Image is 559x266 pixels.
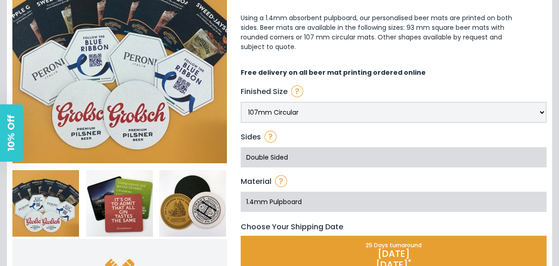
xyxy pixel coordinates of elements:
p: Using a 1.4mm absorbent pulpboard, our personalised beer mats are printed on both sides. Beer mat... [241,13,516,52]
img: Round Beer Mat Printing [159,170,226,237]
label: Sides [241,131,261,143]
span: 25 Days turnaround [366,241,422,249]
label: Choose Your Shipping Date [241,221,343,233]
label: Material [241,176,271,187]
strong: Free delivery on all beer mat printing ordered online [241,68,426,77]
span: 10% Off [6,115,17,151]
label: Finished Size [241,86,288,97]
img: Square Beer Mat Printing [86,170,153,237]
img: Beer Mat Printing [12,170,79,237]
